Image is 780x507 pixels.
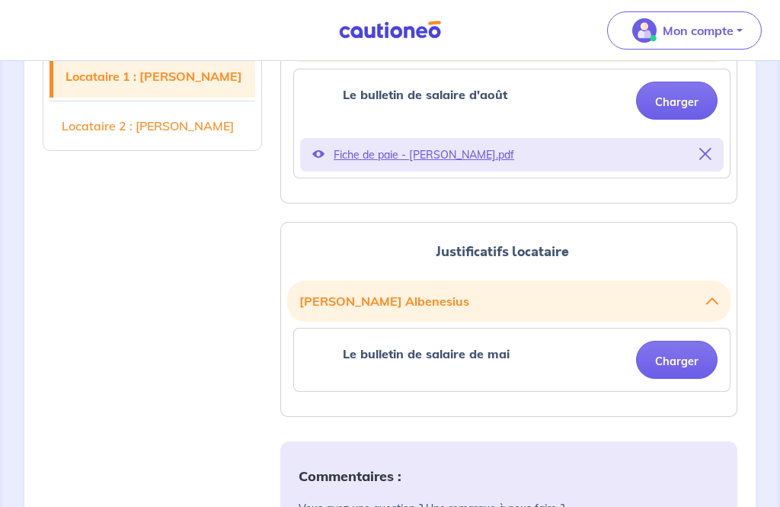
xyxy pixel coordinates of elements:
button: illu_account_valid_menu.svgMon compte [607,11,762,50]
div: categoryName: le-bulletin-de-salaire-de-mai, userCategory: cdi [293,328,730,392]
a: Locataire 2 : [PERSON_NAME] [50,104,255,147]
button: Charger [636,82,718,120]
span: Fiche de paie - [PERSON_NAME].pdf [334,144,690,165]
p: Mon compte [663,21,734,40]
strong: Le bulletin de salaire de mai [343,346,510,361]
img: Cautioneo [333,21,447,40]
img: illu_account_valid_menu.svg [632,18,657,43]
strong: Le bulletin de salaire d'août [343,87,507,102]
span: Justificatifs locataire [436,242,569,262]
div: categoryName: le-bulletin-de-salaire-daout, userCategory: cdi [293,69,730,178]
button: Charger [636,341,718,379]
button: Supprimer [699,144,711,165]
strong: Commentaires : [299,467,401,485]
button: [PERSON_NAME] Albenesius [299,287,718,316]
a: Locataire 1 : [PERSON_NAME] [53,55,255,98]
button: Voir [312,144,324,165]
